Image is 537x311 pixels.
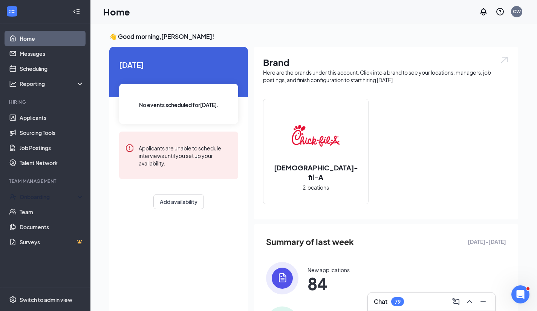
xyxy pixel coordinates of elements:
[479,297,488,306] svg: Minimize
[20,193,78,201] div: Onboarding
[9,99,83,105] div: Hiring
[20,31,84,46] a: Home
[125,144,134,153] svg: Error
[513,8,521,15] div: CW
[511,285,529,303] iframe: Intercom live chat
[263,56,509,69] h1: Brand
[103,5,130,18] h1: Home
[20,110,84,125] a: Applicants
[464,296,476,308] button: ChevronUp
[20,204,84,219] a: Team
[292,112,340,160] img: Chick-fil-A
[496,7,505,16] svg: QuestionInfo
[499,56,509,64] img: open.6027fd2a22e1237b5b06.svg
[20,61,84,76] a: Scheduling
[20,125,84,140] a: Sourcing Tools
[308,277,350,290] span: 84
[109,32,518,41] h3: 👋 Good morning, [PERSON_NAME] !
[20,296,72,303] div: Switch to admin view
[266,235,354,248] span: Summary of last week
[395,299,401,305] div: 79
[308,266,350,274] div: New applications
[477,296,489,308] button: Minimize
[9,178,83,184] div: Team Management
[374,297,387,306] h3: Chat
[73,8,80,15] svg: Collapse
[263,163,368,182] h2: [DEMOGRAPHIC_DATA]-fil-A
[479,7,488,16] svg: Notifications
[20,46,84,61] a: Messages
[20,234,84,250] a: SurveysCrown
[9,296,17,303] svg: Settings
[303,183,329,192] span: 2 locations
[263,69,509,84] div: Here are the brands under this account. Click into a brand to see your locations, managers, job p...
[139,144,232,167] div: Applicants are unable to schedule interviews until you set up your availability.
[266,262,298,294] img: icon
[119,59,238,70] span: [DATE]
[9,193,17,201] svg: UserCheck
[9,80,17,87] svg: Analysis
[20,219,84,234] a: Documents
[139,101,219,109] span: No events scheduled for [DATE] .
[153,194,204,209] button: Add availability
[450,296,462,308] button: ComposeMessage
[20,155,84,170] a: Talent Network
[8,8,16,15] svg: WorkstreamLogo
[468,237,506,246] span: [DATE] - [DATE]
[20,80,84,87] div: Reporting
[465,297,474,306] svg: ChevronUp
[451,297,461,306] svg: ComposeMessage
[20,140,84,155] a: Job Postings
